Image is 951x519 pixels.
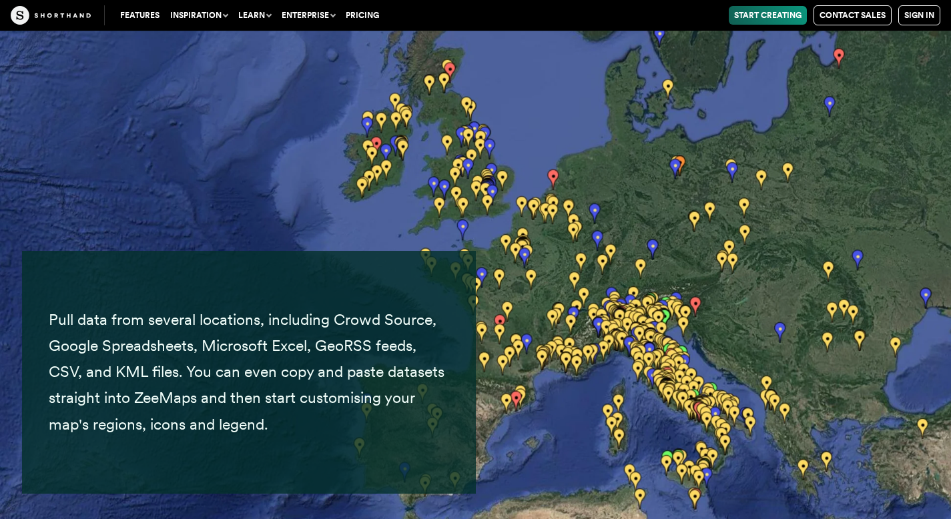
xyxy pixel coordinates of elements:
[49,310,444,433] span: Pull data from several locations, including Crowd Source, Google Spreadsheets, Microsoft Excel, G...
[276,6,340,25] button: Enterprise
[814,5,892,25] a: Contact Sales
[898,5,940,25] a: Sign in
[115,6,165,25] a: Features
[11,6,91,25] img: The Craft
[340,6,384,25] a: Pricing
[729,6,807,25] a: Start Creating
[165,6,233,25] button: Inspiration
[233,6,276,25] button: Learn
